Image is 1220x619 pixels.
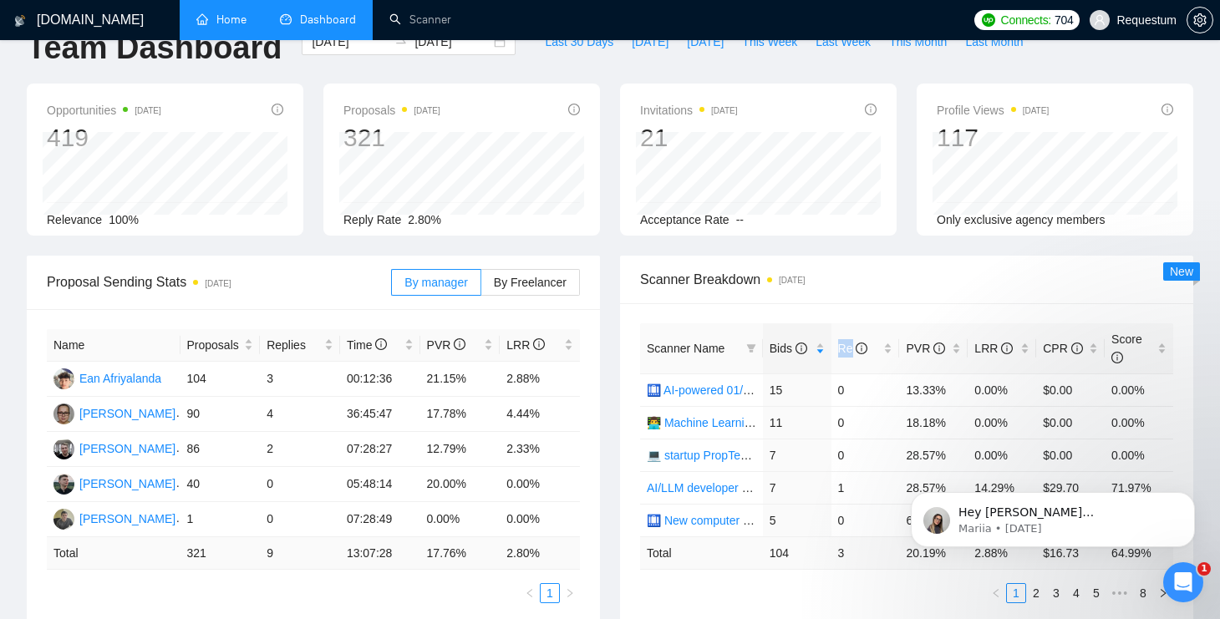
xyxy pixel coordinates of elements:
[375,338,387,350] span: info-circle
[427,338,466,352] span: PVR
[180,467,261,502] td: 40
[536,28,623,55] button: Last 30 Days
[838,342,868,355] span: Re
[1071,342,1083,354] span: info-circle
[899,373,968,406] td: 13.33%
[1111,332,1142,364] span: Score
[968,373,1036,406] td: 0.00%
[420,432,501,467] td: 12.79%
[647,449,859,462] a: 💻 startup PropTech+CRM+Construction
[1105,373,1173,406] td: 0.00%
[1187,13,1213,27] a: setting
[53,476,175,490] a: AS[PERSON_NAME]
[886,457,1220,574] iframe: Intercom notifications message
[260,362,340,397] td: 3
[763,373,831,406] td: 15
[1153,583,1173,603] li: Next Page
[79,510,175,528] div: [PERSON_NAME]
[986,583,1006,603] li: Previous Page
[180,502,261,537] td: 1
[340,397,420,432] td: 36:45:47
[414,106,440,115] time: [DATE]
[404,276,467,289] span: By manager
[340,537,420,570] td: 13:07:28
[968,406,1036,439] td: 0.00%
[196,13,247,27] a: homeHome
[1055,11,1073,29] span: 704
[1046,583,1066,603] li: 3
[520,583,540,603] button: left
[53,509,74,530] img: AK
[986,583,1006,603] button: left
[889,33,947,51] span: This Month
[956,28,1032,55] button: Last Month
[260,502,340,537] td: 0
[1007,584,1025,602] a: 1
[733,28,806,55] button: This Week
[1036,439,1105,471] td: $0.00
[180,329,261,362] th: Proposals
[678,28,733,55] button: [DATE]
[53,439,74,459] img: VL
[340,467,420,502] td: 05:48:14
[937,122,1049,154] div: 117
[420,537,501,570] td: 17.76 %
[687,33,724,51] span: [DATE]
[933,342,945,354] span: info-circle
[494,276,567,289] span: By Freelancer
[27,28,282,68] h1: Team Dashboard
[520,583,540,603] li: Previous Page
[1067,584,1085,602] a: 4
[647,383,838,397] a: 🛄 AI-powered 01/10(t) changed end
[533,338,545,350] span: info-circle
[779,276,805,285] time: [DATE]
[340,432,420,467] td: 07:28:27
[347,338,387,352] span: Time
[640,100,738,120] span: Invitations
[500,397,580,432] td: 4.44%
[180,362,261,397] td: 104
[500,362,580,397] td: 2.88%
[1111,352,1123,363] span: info-circle
[1001,11,1051,29] span: Connects:
[1001,342,1013,354] span: info-circle
[560,583,580,603] li: Next Page
[906,342,945,355] span: PVR
[806,28,880,55] button: Last Week
[47,537,180,570] td: Total
[420,502,501,537] td: 0.00%
[79,369,161,388] div: Ean Afriyalanda
[1006,583,1026,603] li: 1
[880,28,956,55] button: This Month
[763,504,831,536] td: 5
[180,432,261,467] td: 86
[272,104,283,115] span: info-circle
[267,336,321,354] span: Replies
[736,213,744,226] span: --
[180,397,261,432] td: 90
[1036,406,1105,439] td: $0.00
[343,100,440,120] span: Proposals
[831,536,900,569] td: 3
[742,33,797,51] span: This Week
[1158,588,1168,598] span: right
[1162,104,1173,115] span: info-circle
[968,439,1036,471] td: 0.00%
[1187,13,1212,27] span: setting
[343,213,401,226] span: Reply Rate
[47,100,161,120] span: Opportunities
[260,329,340,362] th: Replies
[280,13,292,25] span: dashboard
[420,362,501,397] td: 21.15%
[746,343,756,353] span: filter
[560,583,580,603] button: right
[831,406,900,439] td: 0
[640,122,738,154] div: 21
[647,481,842,495] a: AI/LLM developer 01/10 changed end
[647,416,812,429] a: 👨‍💻 Machine Learning developer
[541,584,559,602] a: 1
[47,213,102,226] span: Relevance
[47,122,161,154] div: 419
[135,106,160,115] time: [DATE]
